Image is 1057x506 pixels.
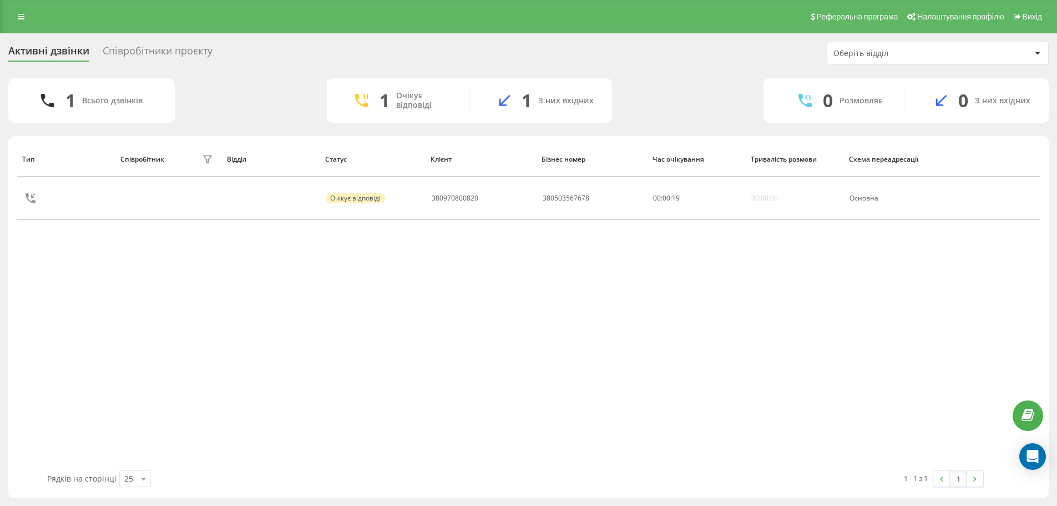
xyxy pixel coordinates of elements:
div: Всього дзвінків [82,96,143,106]
span: Вихід [1023,12,1042,21]
div: Співробітник [120,156,164,163]
div: 380503567678 [543,194,589,202]
div: 380970800820 [432,194,478,202]
span: Рядків на сторінці [47,473,117,484]
div: 1 [522,90,532,111]
div: Час очікування [653,156,740,163]
a: 1 [950,471,967,487]
span: Реферальна програма [817,12,898,21]
div: Статус [325,156,421,163]
div: 1 [380,90,390,111]
div: З них вхідних [538,96,594,106]
span: 00 [662,193,670,203]
div: 25 [124,473,133,484]
div: Активні дзвінки [8,45,89,62]
div: Клієнт [431,156,531,163]
div: Очікує відповіді [396,91,452,110]
div: Співробітники проєкту [103,45,213,62]
div: Open Intercom Messenger [1019,443,1046,470]
div: Основна [849,194,935,202]
div: Схема переадресації [849,156,937,163]
span: 00 [653,193,661,203]
div: Бізнес номер [542,156,642,163]
div: Тривалість розмови [751,156,838,163]
div: 0 [823,90,833,111]
div: 1 [65,90,75,111]
div: 1 - 1 з 1 [904,473,928,484]
span: Налаштування профілю [917,12,1004,21]
div: Тип [22,156,110,163]
span: 19 [672,193,680,203]
div: 0 [958,90,968,111]
div: З них вхідних [975,96,1030,106]
div: Відділ [227,156,315,163]
div: Очікує відповіді [326,193,385,203]
div: Оберіть відділ [833,49,966,58]
div: : : [653,194,680,202]
div: Розмовляє [839,96,882,106]
div: 00:00:00 [751,194,778,202]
